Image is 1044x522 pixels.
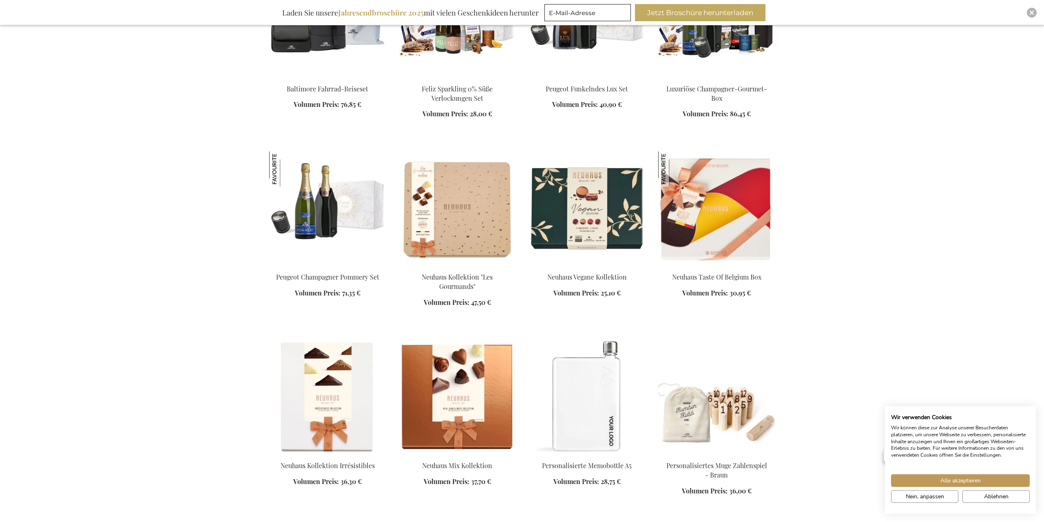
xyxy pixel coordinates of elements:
[682,289,728,297] span: Volumen Preis:
[341,477,362,486] span: 36,30 €
[422,109,468,118] span: Volumen Preis:
[547,273,627,281] a: Neuhaus Vegane Kollektion
[658,151,693,187] img: Neuhaus Taste Of Belgium Box
[269,340,386,454] img: Neuhaus Irrésistibles Collection
[552,100,622,109] a: Volumen Preis: 40,90 €
[471,477,491,486] span: 37,70 €
[682,289,751,298] a: Volumen Preis: 30,95 €
[906,492,944,501] span: Nein, anpassen
[399,151,515,266] img: Neuhaus "Les Gourmands" Collection
[269,262,386,270] a: Peugeot Champagne Pommery Set Peugeot Champagner Pommery Set
[399,340,515,454] img: Neuhaus Mix Collection
[529,151,645,266] img: Neuhaus Vegan Collection
[399,451,515,459] a: Neuhaus Mix Collection
[342,289,361,297] span: 71,35 €
[683,109,751,119] a: Volumen Preis: 86,45 €
[424,298,469,307] span: Volumen Preis:
[422,461,492,470] a: Neuhaus Mix Kollektion
[295,289,361,298] a: Volumen Preis: 71,35 €
[529,340,645,454] img: Personalisierte Memobottle A5
[294,100,339,109] span: Volumen Preis:
[658,262,775,270] a: Neuhaus Taste Of Belgium Box Neuhaus Taste Of Belgium Box
[666,84,767,102] a: Luxuriöse Champagner-Gourmet-Box
[1029,10,1034,15] img: Close
[295,289,341,297] span: Volumen Preis:
[891,414,1030,421] h2: Wir verwenden Cookies
[891,474,1030,487] button: Akzeptieren Sie alle cookies
[601,289,621,297] span: 25,10 €
[269,151,304,187] img: Peugeot Champagner Pommery Set
[891,490,958,503] button: cookie Einstellungen anpassen
[269,74,386,82] a: Baltimore Bike Travel Set Baltimore Fahrrad-Reiseset
[730,289,751,297] span: 30,95 €
[553,289,599,297] span: Volumen Preis:
[422,84,493,102] a: Feliz Sparkling 0% Süße Verlockungen Set
[281,461,375,470] a: Neuhaus Kollektion Irrésistibles
[552,100,598,109] span: Volumen Preis:
[471,298,491,307] span: 47,50 €
[529,74,645,82] a: EB-PKT-PEUG-CHAM-LUX Peugeot Funkelndes Lux Set
[553,289,621,298] a: Volumen Preis: 25,10 €
[544,4,631,21] input: E-Mail-Adresse
[599,100,622,109] span: 40,90 €
[891,424,1030,459] p: Wir können diese zur Analyse unserer Besucherdaten platzieren, um unsere Webseite zu verbessern, ...
[984,492,1009,501] span: Ablehnen
[1027,8,1037,18] div: Close
[666,461,767,479] a: Personalisiertes Muge Zahlenspiel - Braun
[294,100,361,109] a: Volumen Preis: 76,85 €
[940,476,981,485] span: Alle akzeptieren
[470,109,492,118] span: 28,00 €
[601,477,621,486] span: 28,75 €
[529,451,645,459] a: Personalisierte Memobottle A5
[683,109,728,118] span: Volumen Preis:
[269,451,386,459] a: Neuhaus Irrésistibles Collection
[529,262,645,270] a: Neuhaus Vegan Collection
[729,486,752,495] span: 36,00 €
[682,486,728,495] span: Volumen Preis:
[682,486,752,496] a: Volumen Preis: 36,00 €
[287,84,368,93] a: Baltimore Fahrrad-Reiseset
[553,477,621,486] a: Volumen Preis: 28,75 €
[424,298,491,307] a: Volumen Preis: 47,50 €
[279,4,542,21] div: Laden Sie unsere mit vielen Geschenkideen herunter
[730,109,751,118] span: 86,45 €
[293,477,339,486] span: Volumen Preis:
[658,74,775,82] a: Luxury Champagne Gourmet Box
[269,151,386,266] img: Peugeot Champagne Pommery Set
[399,74,515,82] a: Feliz Sparkling 0% Sweet Temptations Set Feliz Sparkling 0% Süße Verlockungen Set
[276,273,379,281] a: Peugeot Champagner Pommery Set
[658,151,775,266] img: Neuhaus Taste Of Belgium Box
[341,100,361,109] span: 76,85 €
[553,477,599,486] span: Volumen Preis:
[293,477,362,486] a: Volumen Preis: 36,30 €
[422,273,493,291] a: Neuhaus Kollektion "Les Gourmands"
[546,84,628,93] a: Peugeot Funkelndes Lux Set
[962,490,1030,503] button: Alle verweigern cookies
[424,477,469,486] span: Volumen Preis:
[658,451,775,459] a: Personalised Muge Number Game - Brown
[635,4,765,21] button: Jetzt Broschüre herunterladen
[542,461,632,470] a: Personalisierte Memobottle A5
[672,273,761,281] a: Neuhaus Taste Of Belgium Box
[658,340,775,454] img: Personalised Muge Number Game - Brown
[338,8,424,18] b: Jahresendbroschüre 2025
[399,262,515,270] a: Neuhaus "Les Gourmands" Collection
[424,477,491,486] a: Volumen Preis: 37,70 €
[422,109,492,119] a: Volumen Preis: 28,00 €
[544,4,633,24] form: marketing offers and promotions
